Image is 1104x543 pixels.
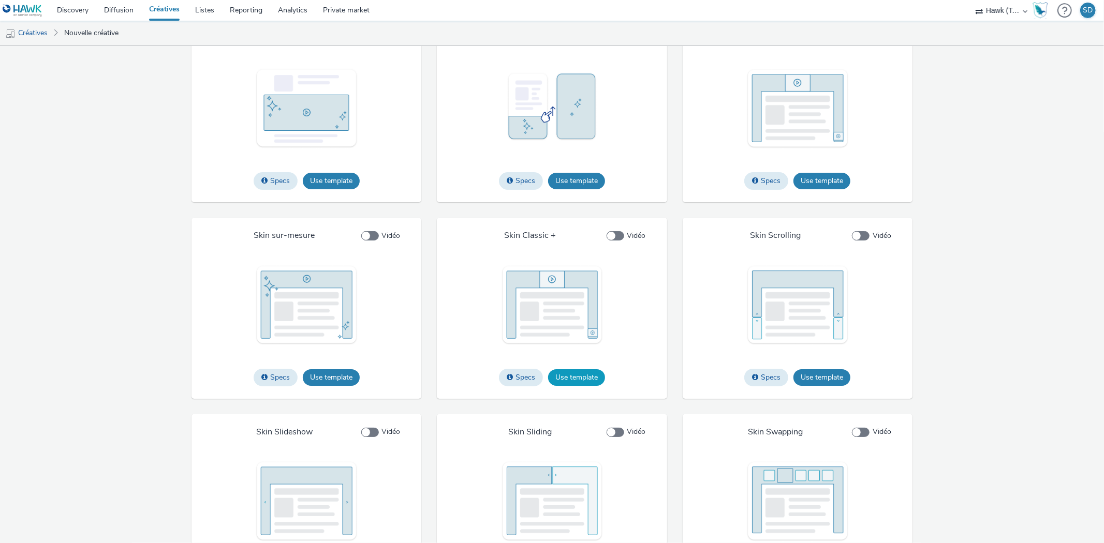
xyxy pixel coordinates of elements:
[793,173,850,189] button: Use template
[303,369,360,386] button: Use template
[873,231,891,241] span: Vidéo
[627,427,646,437] span: Vidéo
[627,231,646,241] span: Vidéo
[254,230,315,242] h4: Skin sur-mesure
[744,369,788,386] button: Specs
[255,461,358,541] img: thumbnail of rich media template
[504,230,556,242] h4: Skin Classic +
[746,68,849,149] img: thumbnail of rich media template
[501,461,604,541] img: thumbnail of rich media template
[381,231,400,241] span: Vidéo
[508,427,552,438] h4: Skin Sliding
[59,21,124,46] a: Nouvelle créative
[746,461,849,541] img: thumbnail of rich media template
[744,172,788,190] button: Specs
[793,369,850,386] button: Use template
[1033,2,1052,19] a: Hawk Academy
[501,68,604,149] img: thumbnail of rich media template
[254,369,298,386] button: Specs
[548,369,605,386] button: Use template
[5,28,16,39] img: mobile
[499,369,543,386] button: Specs
[1033,2,1048,19] img: Hawk Academy
[255,68,358,149] img: thumbnail of rich media template
[3,4,42,17] img: undefined Logo
[501,265,604,345] img: thumbnail of rich media template
[746,265,849,345] img: thumbnail of rich media template
[255,265,358,345] img: thumbnail of rich media template
[750,230,801,242] h4: Skin Scrolling
[873,427,891,437] span: Vidéo
[548,173,605,189] button: Use template
[256,427,313,438] h4: Skin Slideshow
[1083,3,1093,18] div: SD
[499,172,543,190] button: Specs
[748,427,803,438] h4: Skin Swapping
[254,172,298,190] button: Specs
[303,173,360,189] button: Use template
[381,427,400,437] span: Vidéo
